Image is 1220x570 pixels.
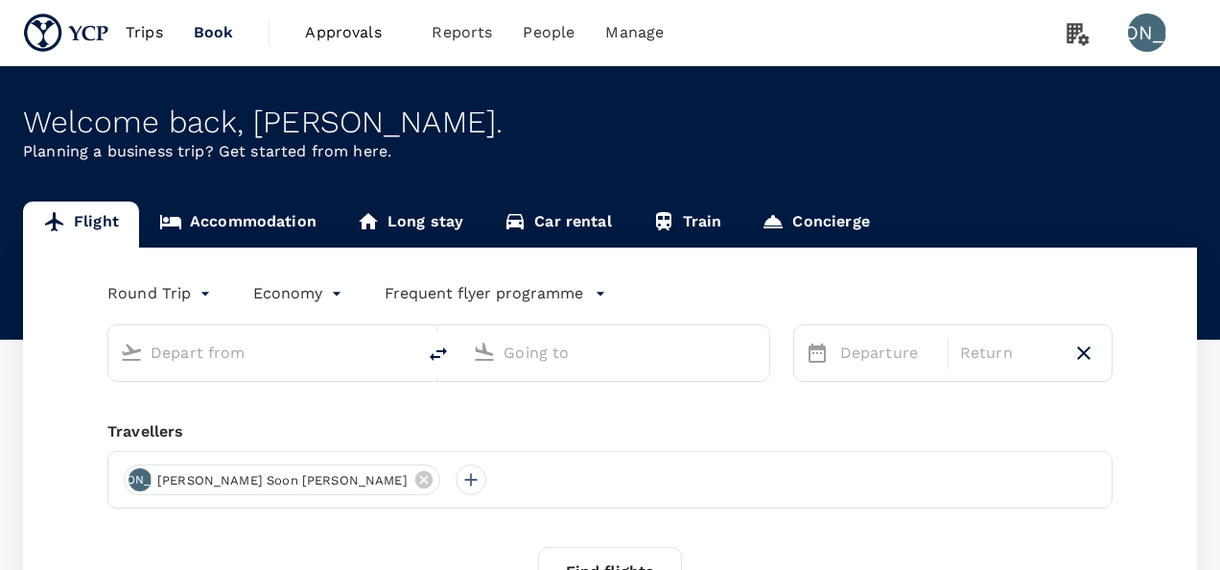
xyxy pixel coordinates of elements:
p: Planning a business trip? Get started from here. [23,140,1197,163]
div: [PERSON_NAME][PERSON_NAME] Soon [PERSON_NAME] [124,464,440,495]
p: Departure [840,342,936,365]
a: Train [632,202,742,248]
button: Open [402,350,406,354]
a: Flight [23,202,139,248]
a: Long stay [337,202,483,248]
p: Return [960,342,1056,365]
div: Travellers [107,420,1113,443]
div: [PERSON_NAME] [1128,13,1166,52]
input: Going to [504,338,728,368]
div: Round Trip [107,278,215,309]
div: Economy [253,278,346,309]
button: delete [415,331,461,377]
span: [PERSON_NAME] Soon [PERSON_NAME] [146,471,419,490]
a: Accommodation [139,202,337,248]
button: Frequent flyer programme [385,282,606,305]
a: Car rental [483,202,632,248]
a: Concierge [741,202,889,248]
span: Reports [432,21,492,44]
p: Frequent flyer programme [385,282,583,305]
span: Book [194,21,234,44]
span: Trips [126,21,163,44]
img: YCP SG Pte. Ltd. [23,12,110,54]
span: Approvals [305,21,401,44]
span: Manage [605,21,664,44]
button: Open [756,350,760,354]
input: Depart from [151,338,375,368]
span: People [523,21,575,44]
div: [PERSON_NAME] [129,468,152,491]
div: Welcome back , [PERSON_NAME] . [23,105,1197,140]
